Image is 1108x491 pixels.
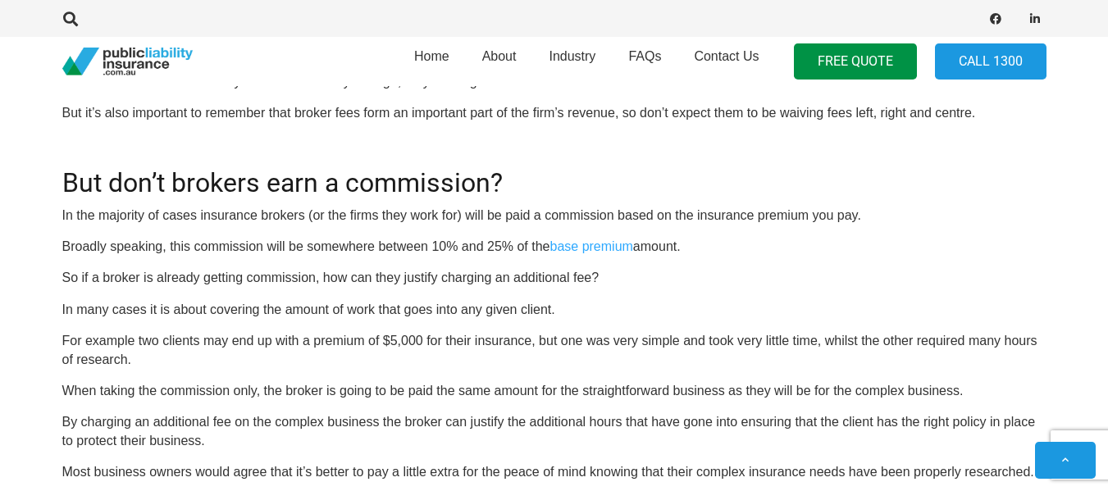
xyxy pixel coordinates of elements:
[628,49,661,63] span: FAQs
[532,32,612,91] a: Industry
[694,49,759,63] span: Contact Us
[935,43,1046,80] a: Call 1300
[398,32,466,91] a: Home
[62,104,1046,122] p: But it’s also important to remember that broker fees form an important part of the firm’s revenue...
[414,49,449,63] span: Home
[62,48,193,76] a: pli_logotransparent
[62,238,1046,256] p: Broadly speaking, this commission will be somewhere between 10% and 25% of the amount.
[62,207,1046,225] p: In the majority of cases insurance brokers (or the firms they work for) will be paid a commission...
[1024,7,1046,30] a: LinkedIn
[55,11,88,26] a: Search
[62,463,1046,481] p: Most business owners would agree that it’s better to pay a little extra for the peace of mind kno...
[482,49,517,63] span: About
[62,332,1046,369] p: For example two clients may end up with a premium of $5,000 for their insurance, but one was very...
[62,148,1046,198] h2: But don’t brokers earn a commission?
[62,413,1046,450] p: By charging an additional fee on the complex business the broker can justify the additional hours...
[1035,442,1096,479] a: Back to top
[549,49,595,63] span: Industry
[549,239,632,253] a: base premium
[612,32,677,91] a: FAQs
[62,301,1046,319] p: In many cases it is about covering the amount of work that goes into any given client.
[677,32,775,91] a: Contact Us
[62,269,1046,287] p: So if a broker is already getting commission, how can they justify charging an additional fee?
[466,32,533,91] a: About
[794,43,917,80] a: FREE QUOTE
[62,382,1046,400] p: When taking the commission only, the broker is going to be paid the same amount for the straightf...
[984,7,1007,30] a: Facebook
